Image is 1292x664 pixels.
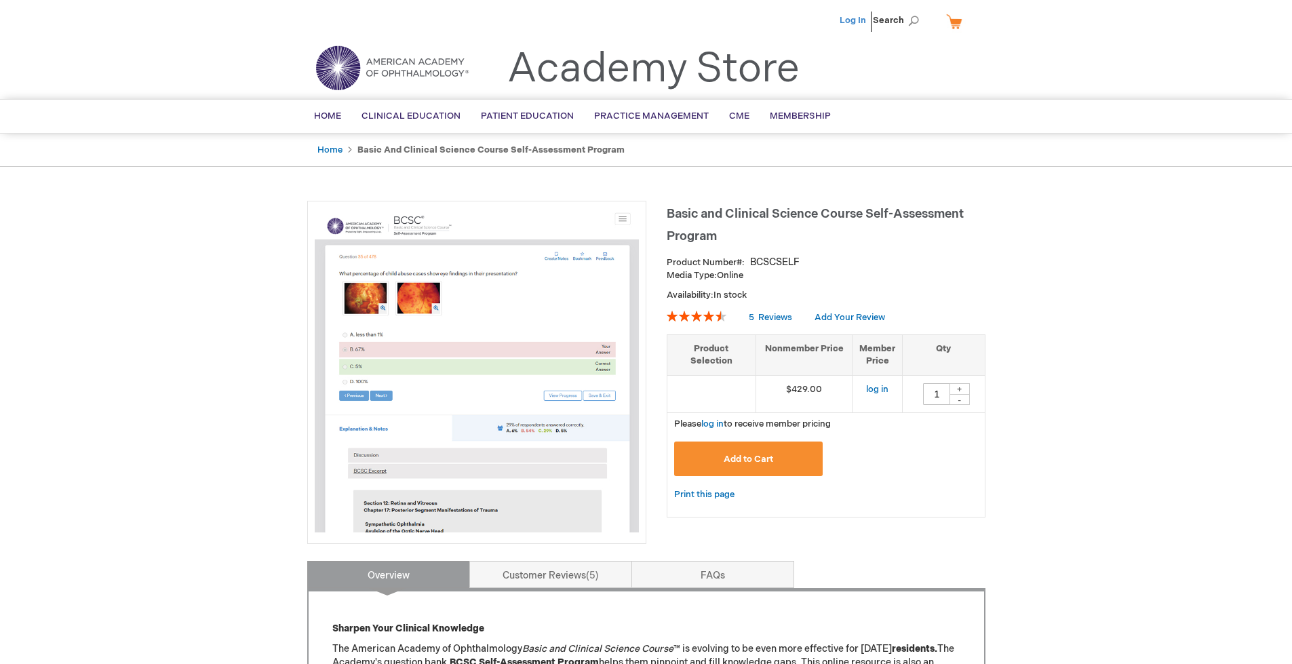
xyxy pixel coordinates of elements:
a: Home [317,144,342,155]
a: Academy Store [507,45,800,94]
span: 5 [586,570,599,581]
img: Basic and Clinical Science Course Self-Assessment Program [315,208,639,532]
td: $429.00 [756,375,853,412]
a: Print this page [674,486,735,503]
a: Customer Reviews5 [469,561,632,588]
a: log in [866,384,888,395]
a: Overview [307,561,470,588]
div: - [950,394,970,405]
strong: Basic and Clinical Science Course Self-Assessment Program [357,144,625,155]
span: Reviews [758,312,792,323]
th: Qty [903,334,985,375]
span: CME [729,111,749,121]
a: Log In [840,15,866,26]
span: Please to receive member pricing [674,418,831,429]
span: Search [873,7,924,34]
span: Basic and Clinical Science Course Self-Assessment Program [667,207,964,243]
span: Clinical Education [361,111,461,121]
span: Add to Cart [724,454,773,465]
p: Online [667,269,985,282]
strong: Product Number [667,257,745,268]
span: 5 [749,312,754,323]
span: In stock [713,290,747,300]
strong: Sharpen Your Clinical Knowledge [332,623,484,634]
p: Availability: [667,289,985,302]
input: Qty [923,383,950,405]
div: 92% [667,311,726,321]
th: Product Selection [667,334,756,375]
strong: residents. [892,643,937,655]
th: Nonmember Price [756,334,853,375]
span: Practice Management [594,111,709,121]
span: Home [314,111,341,121]
span: Patient Education [481,111,574,121]
div: BCSCSELF [750,256,800,269]
a: FAQs [631,561,794,588]
a: Add Your Review [815,312,885,323]
a: 5 Reviews [749,312,794,323]
em: Basic and Clinical Science Course [522,643,673,655]
a: log in [701,418,724,429]
div: + [950,383,970,395]
strong: Media Type: [667,270,717,281]
th: Member Price [853,334,903,375]
span: Membership [770,111,831,121]
button: Add to Cart [674,442,823,476]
